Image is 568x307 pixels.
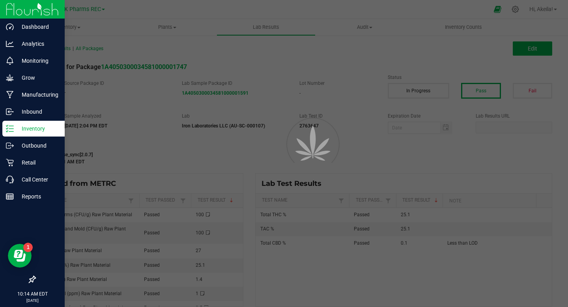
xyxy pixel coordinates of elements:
inline-svg: Inventory [6,125,14,133]
iframe: Resource center unread badge [23,243,33,252]
p: Analytics [14,39,61,49]
p: Inbound [14,107,61,116]
inline-svg: Dashboard [6,23,14,31]
p: Monitoring [14,56,61,66]
p: Retail [14,158,61,167]
p: Inventory [14,124,61,133]
p: Outbound [14,141,61,150]
p: Manufacturing [14,90,61,99]
inline-svg: Manufacturing [6,91,14,99]
iframe: Resource center [8,244,32,268]
p: [DATE] [4,298,61,303]
p: Grow [14,73,61,82]
p: Call Center [14,175,61,184]
inline-svg: Outbound [6,142,14,150]
inline-svg: Call Center [6,176,14,183]
inline-svg: Monitoring [6,57,14,65]
inline-svg: Analytics [6,40,14,48]
inline-svg: Inbound [6,108,14,116]
inline-svg: Retail [6,159,14,167]
inline-svg: Reports [6,193,14,200]
inline-svg: Grow [6,74,14,82]
p: Dashboard [14,22,61,32]
p: Reports [14,192,61,201]
p: 10:14 AM EDT [4,290,61,298]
